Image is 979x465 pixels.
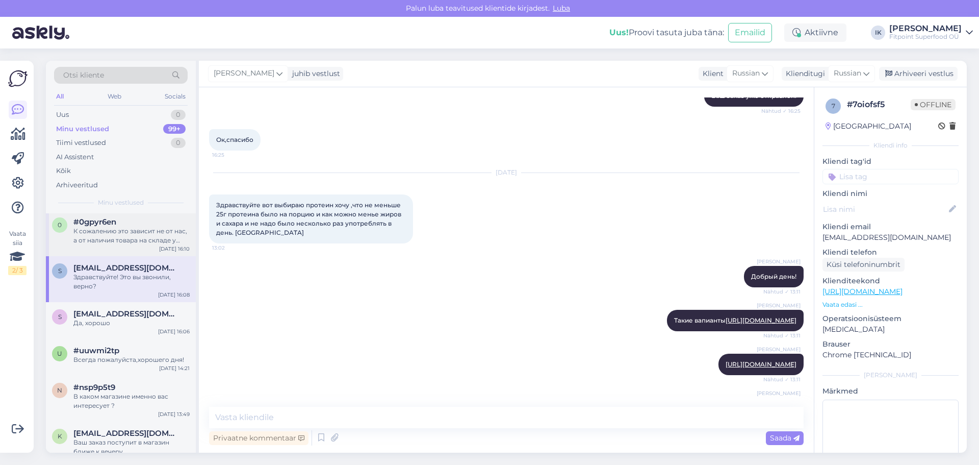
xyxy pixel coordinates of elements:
[784,23,846,42] div: Aktiivne
[879,67,958,81] div: Arhiveeri vestlus
[73,429,179,438] span: kashevarov2003@inbox.ru
[56,124,109,134] div: Minu vestlused
[56,180,98,190] div: Arhiveeritud
[8,266,27,275] div: 2 / 3
[163,124,186,134] div: 99+
[762,288,801,296] span: Nähtud ✓ 13:11
[73,273,190,291] div: Здравствуйте! Это вы звонили, верно?
[57,350,62,357] span: u
[216,136,253,143] span: Ок,спасибо
[822,300,959,309] p: Vaata edasi ...
[699,68,724,79] div: Klient
[822,156,959,167] p: Kliendi tag'id
[757,389,801,397] span: [PERSON_NAME]
[163,90,188,103] div: Socials
[822,371,959,380] div: [PERSON_NAME]
[159,245,190,253] div: [DATE] 16:10
[822,222,959,232] p: Kliendi email
[58,221,62,229] span: 0
[106,90,123,103] div: Web
[822,247,959,258] p: Kliendi telefon
[609,27,724,39] div: Proovi tasuta juba täna:
[757,258,801,265] span: [PERSON_NAME]
[889,25,962,33] div: [PERSON_NAME]
[56,166,71,176] div: Kõik
[73,263,179,273] span: saga.sanja18@gmail.com
[822,313,959,324] p: Operatsioonisüsteem
[834,68,861,79] span: Russian
[171,110,186,120] div: 0
[57,386,62,394] span: n
[158,410,190,418] div: [DATE] 13:49
[73,309,179,319] span: supergord@mail.ru
[762,376,801,383] span: Nähtud ✓ 13:11
[159,364,190,372] div: [DATE] 14:21
[56,152,94,162] div: AI Assistent
[822,258,905,272] div: Küsi telefoninumbrit
[822,287,903,296] a: [URL][DOMAIN_NAME]
[770,433,800,443] span: Saada
[73,355,190,364] div: Всегда пожалуйста,хорошего дня!
[826,121,911,132] div: [GEOGRAPHIC_DATA]
[609,28,629,37] b: Uus!
[761,107,801,115] span: Nähtud ✓ 16:25
[822,386,959,397] p: Märkmed
[73,217,116,227] span: #0gpyr6en
[751,273,796,280] span: Добрый день!
[782,68,825,79] div: Klienditugi
[58,313,62,321] span: s
[98,198,144,207] span: Minu vestlused
[871,26,885,40] div: IK
[726,316,796,324] a: [URL][DOMAIN_NAME]
[56,110,69,120] div: Uus
[822,141,959,150] div: Kliendi info
[73,227,190,245] div: К сожалению это зависит не от нас, а от наличия товара на складе у поставщика.
[212,244,250,252] span: 13:02
[288,68,340,79] div: juhib vestlust
[58,267,62,275] span: s
[58,432,62,440] span: k
[822,324,959,335] p: [MEDICAL_DATA]
[823,204,947,215] input: Lisa nimi
[216,201,403,236] span: Здравствуйте вот выбираю протеин хочу ,что не меньше 25г протеина было на порцию и как можно мень...
[209,168,804,177] div: [DATE]
[158,328,190,335] div: [DATE] 16:06
[889,25,973,41] a: [PERSON_NAME]Fitpoint Superfood OÜ
[726,360,796,368] a: [URL][DOMAIN_NAME]
[732,68,760,79] span: Russian
[73,392,190,410] div: В каком магазине именно вас интересует ?
[674,316,796,324] span: Такие вапианты
[728,23,772,42] button: Emailid
[214,68,274,79] span: [PERSON_NAME]
[822,169,959,184] input: Lisa tag
[757,346,801,353] span: [PERSON_NAME]
[8,229,27,275] div: Vaata siia
[847,99,911,111] div: # 7oiofsf5
[54,90,66,103] div: All
[822,350,959,360] p: Chrome [TECHNICAL_ID]
[56,138,106,148] div: Tiimi vestlused
[158,291,190,299] div: [DATE] 16:08
[212,151,250,159] span: 16:25
[8,69,28,88] img: Askly Logo
[73,438,190,456] div: Ваш заказ поступит в магазин ближе к вечеру
[63,70,104,81] span: Otsi kliente
[550,4,573,13] span: Luba
[889,33,962,41] div: Fitpoint Superfood OÜ
[757,302,801,309] span: [PERSON_NAME]
[822,232,959,243] p: [EMAIL_ADDRESS][DOMAIN_NAME]
[762,332,801,339] span: Nähtud ✓ 13:11
[832,102,835,110] span: 7
[73,346,119,355] span: #uuwmi2tp
[209,431,308,445] div: Privaatne kommentaar
[73,319,190,328] div: Да, хорошо
[911,99,956,110] span: Offline
[822,339,959,350] p: Brauser
[822,188,959,199] p: Kliendi nimi
[822,276,959,286] p: Klienditeekond
[73,383,115,392] span: #nsp9p5t9
[171,138,186,148] div: 0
